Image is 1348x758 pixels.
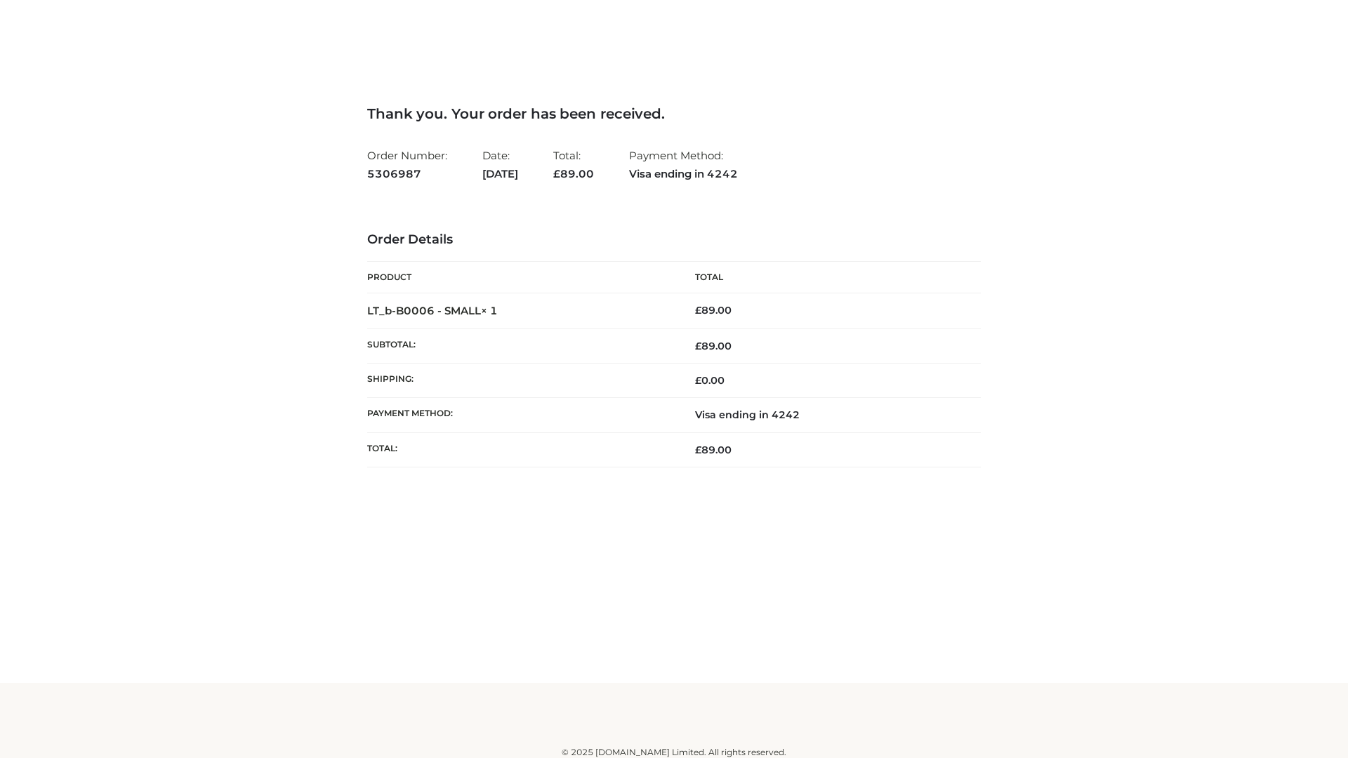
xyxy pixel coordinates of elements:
td: Visa ending in 4242 [674,398,981,432]
bdi: 0.00 [695,374,725,387]
th: Subtotal: [367,328,674,363]
li: Order Number: [367,143,447,186]
strong: 5306987 [367,165,447,183]
span: £ [695,304,701,317]
span: 89.00 [553,167,594,180]
span: £ [553,167,560,180]
li: Payment Method: [629,143,738,186]
th: Total [674,262,981,293]
th: Payment method: [367,398,674,432]
h3: Thank you. Your order has been received. [367,105,981,122]
span: 89.00 [695,444,732,456]
bdi: 89.00 [695,304,732,317]
span: 89.00 [695,340,732,352]
strong: [DATE] [482,165,518,183]
strong: LT_b-B0006 - SMALL [367,304,498,317]
span: £ [695,340,701,352]
span: £ [695,444,701,456]
h3: Order Details [367,232,981,248]
strong: Visa ending in 4242 [629,165,738,183]
strong: × 1 [481,304,498,317]
th: Product [367,262,674,293]
th: Total: [367,432,674,467]
li: Date: [482,143,518,186]
th: Shipping: [367,364,674,398]
span: £ [695,374,701,387]
li: Total: [553,143,594,186]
